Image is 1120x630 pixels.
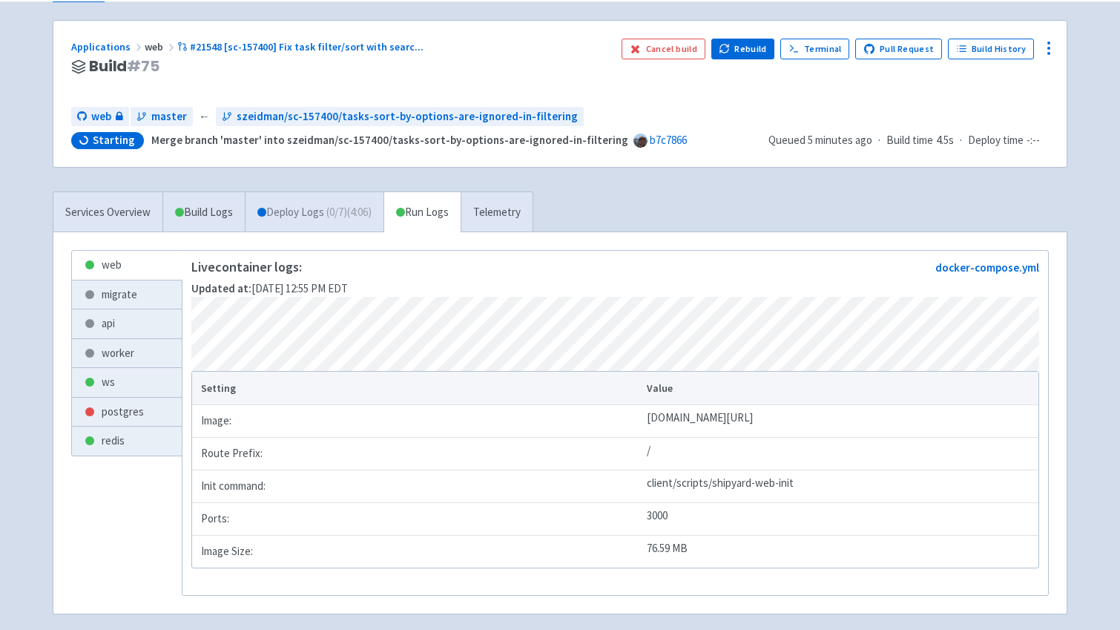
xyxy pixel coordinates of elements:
[622,39,705,59] button: Cancel build
[72,398,182,427] a: postgres
[89,58,159,75] span: Build
[199,108,210,125] span: ←
[72,339,182,368] a: worker
[145,40,177,53] span: web
[642,470,1038,502] td: client/scripts/shipyard-web-init
[191,260,348,275] p: Live container logs:
[936,132,954,149] span: 4.5s
[53,192,162,233] a: Services Overview
[642,502,1038,535] td: 3000
[808,133,872,147] time: 5 minutes ago
[461,192,533,233] a: Telemetry
[768,133,872,147] span: Queued
[935,260,1039,275] a: docker-compose.yml
[71,40,145,53] a: Applications
[642,535,1038,568] td: 76.59 MB
[642,437,1038,470] td: /
[72,251,182,280] a: web
[72,309,182,338] a: api
[650,133,687,147] a: b7c7866
[192,372,642,404] th: Setting
[192,502,642,535] td: Ports:
[91,108,111,125] span: web
[326,204,372,221] span: ( 0 / 7 ) (4:06)
[768,132,1049,149] div: · ·
[948,39,1034,59] a: Build History
[642,372,1038,404] th: Value
[151,108,187,125] span: master
[190,40,424,53] span: #21548 [sc-157400] Fix task filter/sort with searc ...
[191,281,348,295] span: [DATE] 12:55 PM EDT
[163,192,245,233] a: Build Logs
[192,437,642,470] td: Route Prefix:
[191,281,251,295] strong: Updated at:
[968,132,1024,149] span: Deploy time
[72,280,182,309] a: migrate
[127,56,159,76] span: # 75
[72,368,182,397] a: ws
[192,470,642,502] td: Init command:
[151,133,628,147] strong: Merge branch 'master' into szeidman/sc-157400/tasks-sort-by-options-are-ignored-in-filtering
[711,39,775,59] button: Rebuild
[642,404,1038,437] td: [DOMAIN_NAME][URL]
[192,535,642,568] td: Image Size:
[886,132,933,149] span: Build time
[780,39,849,59] a: Terminal
[71,107,129,127] a: web
[216,107,584,127] a: szeidman/sc-157400/tasks-sort-by-options-are-ignored-in-filtering
[177,40,426,53] a: #21548 [sc-157400] Fix task filter/sort with searc...
[192,404,642,437] td: Image:
[383,192,461,233] a: Run Logs
[855,39,942,59] a: Pull Request
[237,108,578,125] span: szeidman/sc-157400/tasks-sort-by-options-are-ignored-in-filtering
[131,107,193,127] a: master
[93,133,135,148] span: Starting
[245,192,383,233] a: Deploy Logs (0/7)(4:06)
[1027,132,1040,149] span: -:--
[72,427,182,456] a: redis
